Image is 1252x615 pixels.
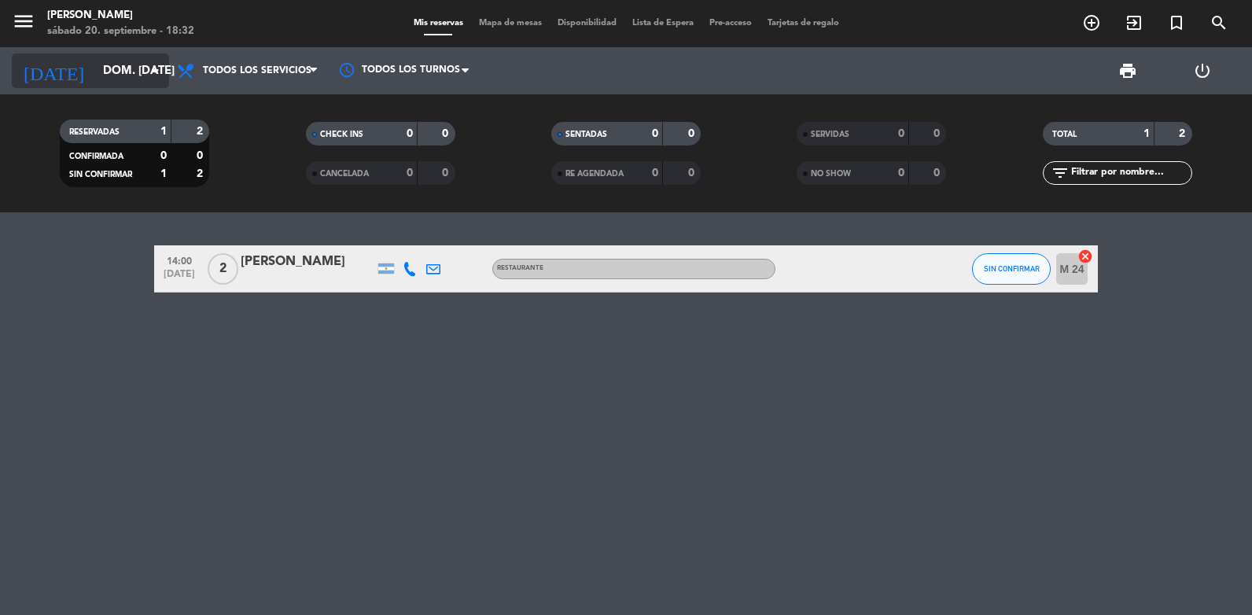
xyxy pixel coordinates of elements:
[146,61,165,80] i: arrow_drop_down
[160,251,199,269] span: 14:00
[69,153,123,160] span: CONFIRMADA
[69,171,132,179] span: SIN CONFIRMAR
[1210,13,1228,32] i: search
[811,131,849,138] span: SERVIDAS
[898,128,904,139] strong: 0
[624,19,701,28] span: Lista de Espera
[241,252,374,272] div: [PERSON_NAME]
[811,170,851,178] span: NO SHOW
[933,168,943,179] strong: 0
[1118,61,1137,80] span: print
[12,9,35,33] i: menu
[565,170,624,178] span: RE AGENDADA
[160,150,167,161] strong: 0
[1082,13,1101,32] i: add_circle_outline
[688,128,698,139] strong: 0
[203,65,311,76] span: Todos los servicios
[1052,131,1077,138] span: TOTAL
[898,168,904,179] strong: 0
[12,53,95,88] i: [DATE]
[47,24,194,39] div: sábado 20. septiembre - 18:32
[701,19,760,28] span: Pre-acceso
[407,168,413,179] strong: 0
[471,19,550,28] span: Mapa de mesas
[160,126,167,137] strong: 1
[197,168,206,179] strong: 2
[1051,164,1070,182] i: filter_list
[933,128,943,139] strong: 0
[320,131,363,138] span: CHECK INS
[208,253,238,285] span: 2
[197,126,206,137] strong: 2
[1077,249,1093,264] i: cancel
[1125,13,1143,32] i: exit_to_app
[160,168,167,179] strong: 1
[984,264,1040,273] span: SIN CONFIRMAR
[688,168,698,179] strong: 0
[69,128,120,136] span: RESERVADAS
[197,150,206,161] strong: 0
[1070,164,1191,182] input: Filtrar por nombre...
[565,131,607,138] span: SENTADAS
[652,168,658,179] strong: 0
[1179,128,1188,139] strong: 2
[760,19,847,28] span: Tarjetas de regalo
[442,168,451,179] strong: 0
[320,170,369,178] span: CANCELADA
[406,19,471,28] span: Mis reservas
[442,128,451,139] strong: 0
[47,8,194,24] div: [PERSON_NAME]
[652,128,658,139] strong: 0
[1193,61,1212,80] i: power_settings_new
[407,128,413,139] strong: 0
[972,253,1051,285] button: SIN CONFIRMAR
[160,269,199,287] span: [DATE]
[1165,47,1241,94] div: LOG OUT
[12,9,35,39] button: menu
[497,265,543,271] span: RESTAURANTE
[550,19,624,28] span: Disponibilidad
[1167,13,1186,32] i: turned_in_not
[1143,128,1150,139] strong: 1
